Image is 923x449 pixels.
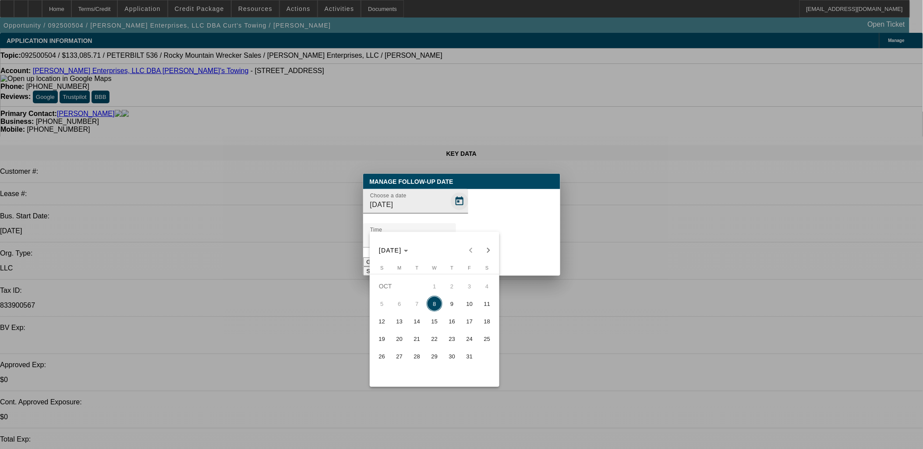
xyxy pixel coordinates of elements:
span: M [397,265,401,270]
span: 18 [479,313,495,329]
span: 30 [444,348,460,364]
span: 24 [462,331,477,347]
span: 9 [444,296,460,312]
span: 14 [409,313,425,329]
span: 21 [409,331,425,347]
span: 22 [427,331,442,347]
span: F [468,265,471,270]
span: 23 [444,331,460,347]
button: October 12, 2025 [373,312,391,330]
span: [DATE] [379,247,402,254]
span: 7 [409,296,425,312]
button: October 20, 2025 [391,330,408,347]
button: October 9, 2025 [443,295,461,312]
span: 28 [409,348,425,364]
span: T [451,265,454,270]
button: October 23, 2025 [443,330,461,347]
button: October 28, 2025 [408,347,426,365]
button: October 7, 2025 [408,295,426,312]
button: Choose month and year [375,242,412,258]
button: October 1, 2025 [426,277,443,295]
span: T [416,265,419,270]
button: October 15, 2025 [426,312,443,330]
span: 15 [427,313,442,329]
button: October 29, 2025 [426,347,443,365]
button: October 30, 2025 [443,347,461,365]
button: October 21, 2025 [408,330,426,347]
span: 10 [462,296,477,312]
button: October 16, 2025 [443,312,461,330]
span: 11 [479,296,495,312]
span: 3 [462,278,477,294]
button: October 11, 2025 [478,295,496,312]
span: 1 [427,278,442,294]
span: S [380,265,383,270]
button: October 18, 2025 [478,312,496,330]
span: 19 [374,331,390,347]
span: 20 [392,331,407,347]
button: October 5, 2025 [373,295,391,312]
span: 17 [462,313,477,329]
span: 16 [444,313,460,329]
button: October 24, 2025 [461,330,478,347]
button: October 3, 2025 [461,277,478,295]
button: October 2, 2025 [443,277,461,295]
span: 29 [427,348,442,364]
span: 2 [444,278,460,294]
button: October 8, 2025 [426,295,443,312]
button: October 13, 2025 [391,312,408,330]
button: October 14, 2025 [408,312,426,330]
button: October 10, 2025 [461,295,478,312]
button: October 25, 2025 [478,330,496,347]
button: October 26, 2025 [373,347,391,365]
span: S [485,265,488,270]
button: October 17, 2025 [461,312,478,330]
span: 5 [374,296,390,312]
button: October 6, 2025 [391,295,408,312]
button: October 31, 2025 [461,347,478,365]
span: 13 [392,313,407,329]
span: 31 [462,348,477,364]
span: 8 [427,296,442,312]
td: OCT [373,277,426,295]
span: 27 [392,348,407,364]
span: 26 [374,348,390,364]
button: October 19, 2025 [373,330,391,347]
span: 12 [374,313,390,329]
span: W [432,265,437,270]
button: October 22, 2025 [426,330,443,347]
span: 4 [479,278,495,294]
button: October 27, 2025 [391,347,408,365]
button: October 4, 2025 [478,277,496,295]
button: Next month [480,242,497,259]
span: 25 [479,331,495,347]
span: 6 [392,296,407,312]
